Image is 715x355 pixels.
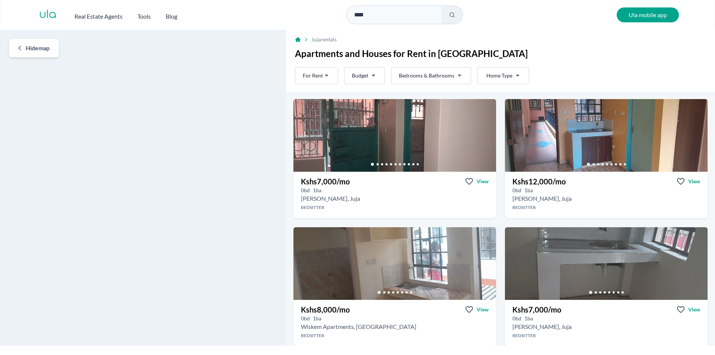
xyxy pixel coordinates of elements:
[512,315,521,322] h5: 0 bedrooms
[512,322,572,331] h2: Bedsitter for rent in Juja - Kshs 7,000/mo -Juja Duka La vioo- Crystal GlassMart, Juja, Kenya, Ki...
[301,304,350,315] h3: Kshs 8,000 /mo
[74,9,192,21] nav: Main
[293,172,496,218] a: Kshs7,000/moViewView property in detail0bd 1ba [PERSON_NAME], JujaBedsitter
[477,178,489,185] span: View
[137,12,151,21] h2: Tools
[505,99,708,172] img: Bedsitter for rent - Kshs 12,000/mo - in Juja near Novia Fiber, Juja, Kenya, Kiambu County - main...
[301,187,310,194] h5: 0 bedrooms
[301,315,310,322] h5: 0 bedrooms
[293,99,496,172] img: Bedsitter for rent - Kshs 7,000/mo - in Juja near Ruth Collections, Juja, Kenya, Kiambu County - ...
[512,194,572,203] h2: Bedsitter for rent in Juja - Kshs 12,000/mo -Novia Fiber, Juja, Kenya, Kiambu County county
[26,44,50,53] span: Hide map
[477,67,529,84] button: Home Type
[293,227,496,300] img: Bedsitter for rent - Kshs 8,000/mo - in Juja around Wiskem Apartments, Juja, Kenya, Kiambu County...
[512,304,561,315] h3: Kshs 7,000 /mo
[39,8,57,22] a: ula
[486,72,512,79] span: Home Type
[524,187,533,194] h5: 1 bathrooms
[295,67,338,84] button: For Rent
[391,67,471,84] button: Bedrooms & Bathrooms
[352,72,368,79] span: Budget
[293,205,496,210] h4: Bedsitter
[512,176,566,187] h3: Kshs 12,000 /mo
[399,72,454,79] span: Bedrooms & Bathrooms
[344,67,385,84] button: Budget
[293,333,496,339] h4: Bedsitter
[688,178,700,185] span: View
[301,322,416,331] h2: Bedsitter for rent in Juja - Kshs 8,000/mo -Wiskem Apartments, Juja, Kenya, Kiambu County county
[313,315,321,322] h5: 1 bathrooms
[303,72,323,79] span: For Rent
[505,333,708,339] h4: Bedsitter
[74,12,123,21] h2: Real Estate Agents
[293,300,496,346] a: Kshs8,000/moViewView property in detail0bd 1ba Wiskem Apartments, [GEOGRAPHIC_DATA]Bedsitter
[505,205,708,210] h4: Bedsitter
[301,176,350,187] h3: Kshs 7,000 /mo
[313,187,321,194] h5: 1 bathrooms
[477,306,489,313] span: View
[512,187,521,194] h5: 0 bedrooms
[617,7,679,22] a: Ula mobile app
[311,36,337,43] span: Juja rentals
[301,194,360,203] h2: Bedsitter for rent in Juja - Kshs 7,000/mo -Ruth Collections, Juja, Kenya, Kiambu County county
[74,9,123,21] button: Real Estate Agents
[166,12,177,21] h2: Blog
[295,48,706,60] h1: Apartments and Houses for Rent in [GEOGRAPHIC_DATA]
[137,9,151,21] button: Tools
[524,315,533,322] h5: 1 bathrooms
[505,300,708,346] a: Kshs7,000/moViewView property in detail0bd 1ba [PERSON_NAME], JujaBedsitter
[688,306,700,313] span: View
[505,172,708,218] a: Kshs12,000/moViewView property in detail0bd 1ba [PERSON_NAME], JujaBedsitter
[505,227,708,300] img: Bedsitter for rent - Kshs 7,000/mo - in Juja Juja Duka La vioo- Crystal GlassMart, Juja, Kenya, K...
[166,9,177,21] a: Blog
